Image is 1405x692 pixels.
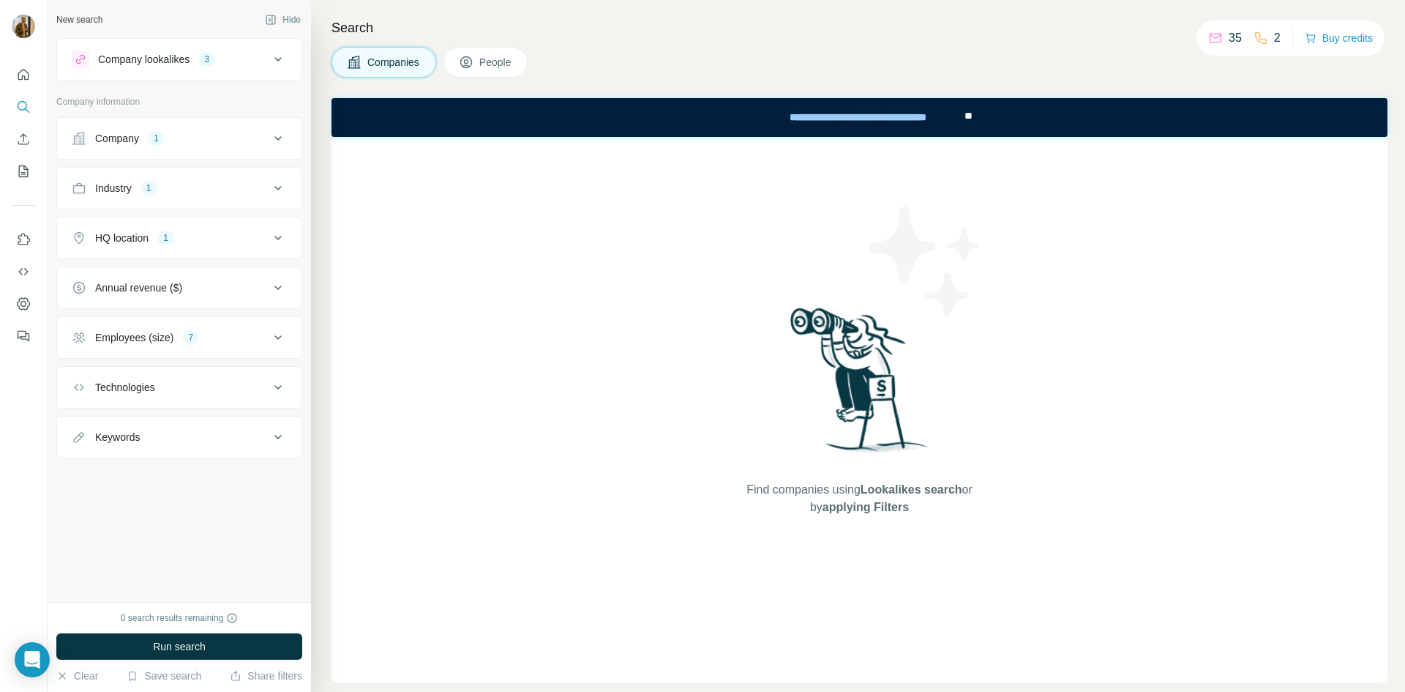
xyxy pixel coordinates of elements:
div: 1 [157,231,174,245]
div: Employees (size) [95,330,173,345]
button: Use Surfe on LinkedIn [12,226,35,253]
button: Hide [255,9,311,31]
div: 0 search results remaining [121,611,239,625]
img: Surfe Illustration - Stars [860,196,992,327]
button: Buy credits [1305,28,1373,48]
button: Use Surfe API [12,258,35,285]
button: Feedback [12,323,35,349]
div: Technologies [95,380,155,395]
span: applying Filters [823,501,909,513]
button: Technologies [57,370,301,405]
button: Run search [56,633,302,660]
div: Industry [95,181,132,196]
span: People [479,55,513,70]
button: My lists [12,158,35,185]
button: Annual revenue ($) [57,270,301,305]
button: Industry1 [57,171,301,206]
div: Open Intercom Messenger [15,642,50,677]
button: Share filters [230,669,302,683]
button: Keywords [57,420,301,455]
div: 3 [198,53,215,66]
img: Surfe Illustration - Woman searching with binoculars [784,304,936,467]
p: 35 [1229,29,1242,47]
span: Find companies using or by [742,481,976,516]
div: Annual revenue ($) [95,280,182,295]
div: 1 [148,132,165,145]
iframe: Banner [331,98,1387,137]
div: HQ location [95,231,149,245]
button: Employees (size)7 [57,320,301,355]
p: 2 [1274,29,1281,47]
button: Quick start [12,62,35,88]
span: Run search [153,639,206,654]
h4: Search [331,18,1387,38]
div: Keywords [95,430,140,444]
button: Enrich CSV [12,126,35,152]
button: Save search [127,669,201,683]
button: Company1 [57,121,301,156]
button: HQ location1 [57,220,301,256]
p: Company information [56,95,302,108]
div: Company lookalikes [98,52,190,67]
div: Company [95,131,139,146]
span: Lookalikes search [861,483,962,496]
button: Company lookalikes3 [57,42,301,77]
img: Avatar [12,15,35,38]
div: 1 [140,182,157,195]
button: Search [12,94,35,120]
button: Dashboard [12,291,35,317]
span: Companies [367,55,421,70]
div: New search [56,13,102,26]
div: 7 [182,331,199,344]
button: Clear [56,669,98,683]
